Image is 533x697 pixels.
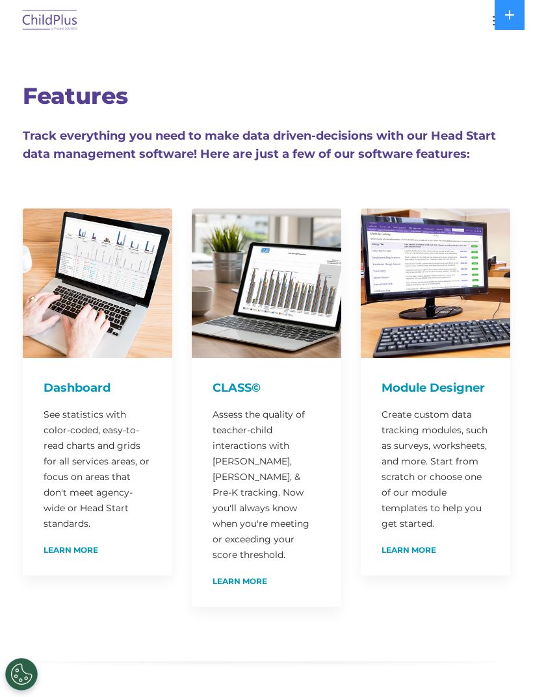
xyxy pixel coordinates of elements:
[361,209,510,358] img: ModuleDesigner750
[192,209,341,358] img: CLASS-750
[213,407,320,563] p: Assess the quality of teacher-child interactions with [PERSON_NAME], [PERSON_NAME], & Pre-K track...
[44,546,98,554] a: Learn More
[382,379,489,397] h4: Module Designer
[23,129,496,161] span: Track everything you need to make data driven-decisions with our Head Start data management softw...
[382,546,436,554] a: Learn More
[44,407,151,531] p: See statistics with color-coded, easy-to-read charts and grids for all services areas, or focus o...
[5,658,38,691] button: Cookies Settings
[19,6,81,36] img: ChildPlus by Procare Solutions
[44,379,151,397] h4: Dashboard
[213,379,320,397] h4: CLASS©
[23,209,172,358] img: Dash
[23,82,128,110] span: Features
[382,407,489,531] p: Create custom data tracking modules, such as surveys, worksheets, and more. Start from scratch or...
[213,577,267,585] a: Learn More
